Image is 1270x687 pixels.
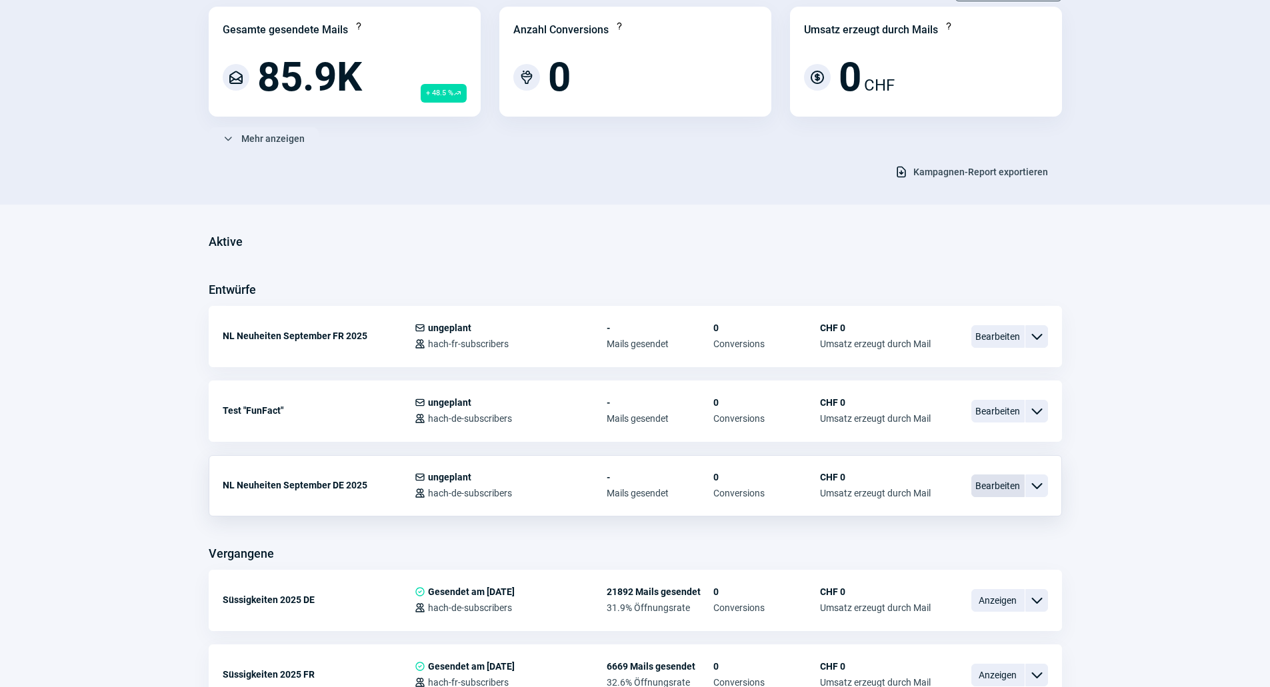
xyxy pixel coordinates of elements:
[607,413,713,424] span: Mails gesendet
[607,339,713,349] span: Mails gesendet
[209,231,243,253] h3: Aktive
[223,22,348,38] div: Gesamte gesendete Mails
[820,397,931,408] span: CHF 0
[607,397,713,408] span: -
[820,586,931,597] span: CHF 0
[820,472,931,482] span: CHF 0
[913,161,1048,183] span: Kampagnen-Report exportieren
[607,602,713,613] span: 31.9% Öffnungsrate
[209,543,274,564] h3: Vergangene
[428,472,471,482] span: ungeplant
[820,323,931,333] span: CHF 0
[607,323,713,333] span: -
[223,586,415,613] div: Süssigkeiten 2025 DE
[864,73,895,97] span: CHF
[713,661,820,672] span: 0
[971,664,1025,686] span: Anzeigen
[241,128,305,149] span: Mehr anzeigen
[971,474,1025,497] span: Bearbeiten
[713,413,820,424] span: Conversions
[607,661,713,672] span: 6669 Mails gesendet
[820,488,931,498] span: Umsatz erzeugt durch Mail
[209,279,256,301] h3: Entwürfe
[804,22,938,38] div: Umsatz erzeugt durch Mails
[820,339,931,349] span: Umsatz erzeugt durch Mail
[428,586,515,597] span: Gesendet am [DATE]
[223,323,415,349] div: NL Neuheiten September FR 2025
[713,472,820,482] span: 0
[223,397,415,424] div: Test "FunFact"
[971,400,1025,422] span: Bearbeiten
[820,661,931,672] span: CHF 0
[428,413,512,424] span: hach-de-subscribers
[428,323,471,333] span: ungeplant
[428,488,512,498] span: hach-de-subscribers
[971,589,1025,612] span: Anzeigen
[713,339,820,349] span: Conversions
[713,488,820,498] span: Conversions
[428,602,512,613] span: hach-de-subscribers
[513,22,609,38] div: Anzahl Conversions
[223,472,415,498] div: NL Neuheiten September DE 2025
[607,488,713,498] span: Mails gesendet
[820,602,931,613] span: Umsatz erzeugt durch Mail
[428,339,509,349] span: hach-fr-subscribers
[881,161,1062,183] button: Kampagnen-Report exportieren
[421,84,467,103] span: + 48.5 %
[839,57,861,97] span: 0
[713,323,820,333] span: 0
[607,586,713,597] span: 21892 Mails gesendet
[713,602,820,613] span: Conversions
[820,413,931,424] span: Umsatz erzeugt durch Mail
[713,586,820,597] span: 0
[428,397,471,408] span: ungeplant
[257,57,362,97] span: 85.9K
[428,661,515,672] span: Gesendet am [DATE]
[971,325,1025,348] span: Bearbeiten
[607,472,713,482] span: -
[713,397,820,408] span: 0
[209,127,319,150] button: Mehr anzeigen
[548,57,571,97] span: 0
